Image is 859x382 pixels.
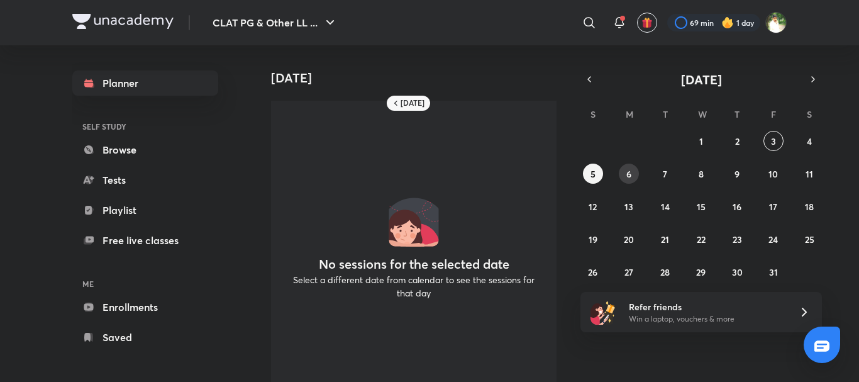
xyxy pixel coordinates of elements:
img: No events [389,196,439,247]
abbr: October 8, 2025 [699,168,704,180]
abbr: Friday [771,108,776,120]
button: October 15, 2025 [691,196,711,216]
button: avatar [637,13,657,33]
img: Company Logo [72,14,174,29]
abbr: October 3, 2025 [771,135,776,147]
img: Harshal Jadhao [765,12,787,33]
h4: No sessions for the selected date [319,257,509,272]
button: October 31, 2025 [763,262,784,282]
button: CLAT PG & Other LL ... [205,10,345,35]
button: October 21, 2025 [655,229,675,249]
abbr: October 25, 2025 [805,233,814,245]
button: October 28, 2025 [655,262,675,282]
span: [DATE] [681,71,722,88]
button: October 3, 2025 [763,131,784,151]
h6: ME [72,273,218,295]
abbr: October 5, 2025 [590,168,596,180]
abbr: October 22, 2025 [697,233,706,245]
button: October 19, 2025 [583,229,603,249]
abbr: October 14, 2025 [661,201,670,213]
img: streak [721,16,734,29]
abbr: October 15, 2025 [697,201,706,213]
a: Browse [72,137,218,162]
abbr: Wednesday [698,108,707,120]
button: October 20, 2025 [619,229,639,249]
abbr: October 16, 2025 [733,201,741,213]
abbr: October 6, 2025 [626,168,631,180]
button: October 27, 2025 [619,262,639,282]
abbr: October 17, 2025 [769,201,777,213]
abbr: October 11, 2025 [806,168,813,180]
abbr: Sunday [590,108,596,120]
h4: [DATE] [271,70,567,86]
abbr: October 26, 2025 [588,266,597,278]
button: October 30, 2025 [727,262,747,282]
button: October 7, 2025 [655,164,675,184]
button: October 4, 2025 [799,131,819,151]
abbr: October 2, 2025 [735,135,740,147]
button: October 6, 2025 [619,164,639,184]
button: October 1, 2025 [691,131,711,151]
p: Select a different date from calendar to see the sessions for that day [286,273,541,300]
abbr: October 30, 2025 [732,266,743,278]
abbr: Saturday [807,108,812,120]
button: October 5, 2025 [583,164,603,184]
button: October 22, 2025 [691,229,711,249]
button: October 18, 2025 [799,196,819,216]
abbr: October 12, 2025 [589,201,597,213]
abbr: October 28, 2025 [660,266,670,278]
h6: Refer friends [629,300,784,313]
abbr: October 21, 2025 [661,233,669,245]
button: October 14, 2025 [655,196,675,216]
button: October 23, 2025 [727,229,747,249]
button: October 8, 2025 [691,164,711,184]
button: October 17, 2025 [763,196,784,216]
a: Saved [72,325,218,350]
a: Company Logo [72,14,174,32]
a: Playlist [72,198,218,223]
abbr: October 1, 2025 [699,135,703,147]
abbr: October 20, 2025 [624,233,634,245]
button: October 12, 2025 [583,196,603,216]
a: Enrollments [72,295,218,320]
abbr: October 4, 2025 [807,135,812,147]
abbr: Thursday [734,108,740,120]
img: avatar [641,17,653,28]
abbr: Monday [626,108,633,120]
button: October 11, 2025 [799,164,819,184]
img: referral [590,300,616,325]
a: Planner [72,70,218,96]
button: October 29, 2025 [691,262,711,282]
a: Free live classes [72,228,218,253]
abbr: October 7, 2025 [663,168,667,180]
abbr: Tuesday [663,108,668,120]
button: October 9, 2025 [727,164,747,184]
a: Tests [72,167,218,193]
button: October 10, 2025 [763,164,784,184]
button: [DATE] [598,70,804,88]
abbr: October 23, 2025 [733,233,742,245]
abbr: October 10, 2025 [768,168,778,180]
abbr: October 24, 2025 [768,233,778,245]
button: October 16, 2025 [727,196,747,216]
button: October 2, 2025 [727,131,747,151]
button: October 24, 2025 [763,229,784,249]
abbr: October 18, 2025 [805,201,814,213]
abbr: October 19, 2025 [589,233,597,245]
p: Win a laptop, vouchers & more [629,313,784,325]
button: October 25, 2025 [799,229,819,249]
abbr: October 31, 2025 [769,266,778,278]
abbr: October 13, 2025 [624,201,633,213]
abbr: October 27, 2025 [624,266,633,278]
h6: SELF STUDY [72,116,218,137]
button: October 26, 2025 [583,262,603,282]
h6: [DATE] [401,98,424,108]
abbr: October 29, 2025 [696,266,706,278]
abbr: October 9, 2025 [734,168,740,180]
button: October 13, 2025 [619,196,639,216]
